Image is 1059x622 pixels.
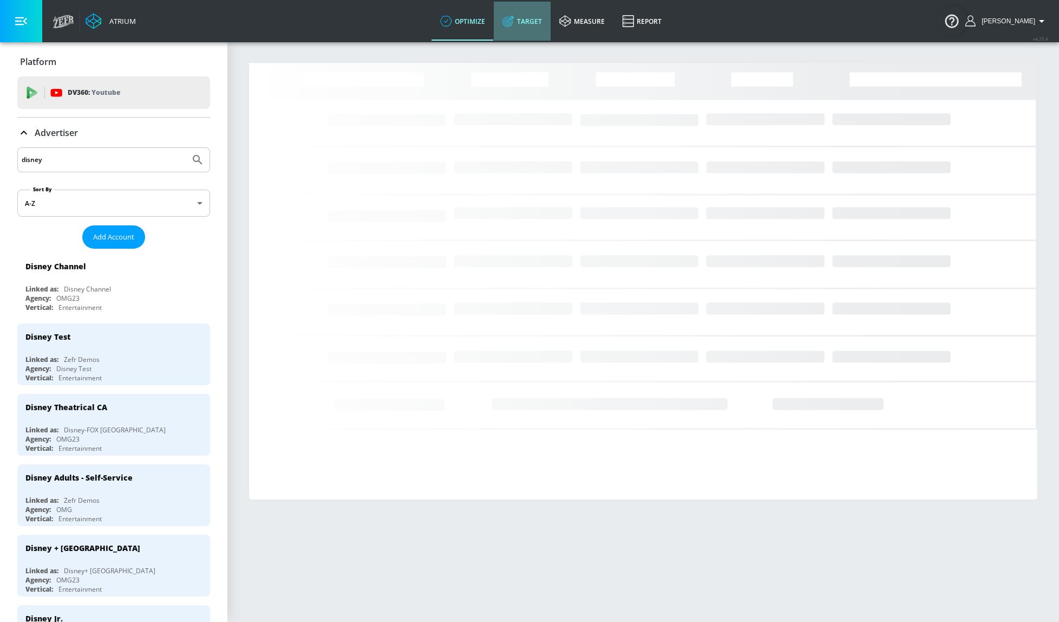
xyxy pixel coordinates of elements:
[25,444,53,453] div: Vertical:
[25,332,70,342] div: Disney Test
[82,225,145,249] button: Add Account
[25,505,51,514] div: Agency:
[432,2,494,41] a: optimize
[64,355,100,364] div: Zefr Demos
[56,505,72,514] div: OMG
[56,575,80,585] div: OMG23
[17,323,210,385] div: Disney TestLinked as:Zefr DemosAgency:Disney TestVertical:Entertainment
[17,464,210,526] div: Disney Adults - Self-ServiceLinked as:Zefr DemosAgency:OMGVertical:Entertainment
[25,294,51,303] div: Agency:
[25,514,53,523] div: Vertical:
[17,118,210,148] div: Advertiser
[25,364,51,373] div: Agency:
[64,566,155,575] div: Disney+ [GEOGRAPHIC_DATA]
[25,472,133,483] div: Disney Adults - Self-Service
[977,17,1035,25] span: login as: guillermo.cabrera@zefr.com
[56,435,80,444] div: OMG23
[17,76,210,109] div: DV360: Youtube
[17,394,210,456] div: Disney Theatrical CALinked as:Disney-FOX [GEOGRAPHIC_DATA]Agency:OMG23Vertical:Entertainment
[68,87,120,99] p: DV360:
[25,566,58,575] div: Linked as:
[17,535,210,597] div: Disney + [GEOGRAPHIC_DATA]Linked as:Disney+ [GEOGRAPHIC_DATA]Agency:OMG23Vertical:Entertainment
[64,425,166,435] div: Disney-FOX [GEOGRAPHIC_DATA]
[58,303,102,312] div: Entertainment
[58,444,102,453] div: Entertainment
[86,13,136,29] a: Atrium
[1033,36,1048,42] span: v 4.25.4
[25,585,53,594] div: Vertical:
[31,186,54,193] label: Sort By
[613,2,670,41] a: Report
[58,514,102,523] div: Entertainment
[17,47,210,77] div: Platform
[64,496,100,505] div: Zefr Demos
[25,402,107,412] div: Disney Theatrical CA
[58,373,102,383] div: Entertainment
[64,284,111,294] div: Disney Channel
[551,2,613,41] a: measure
[20,56,56,68] p: Platform
[58,585,102,594] div: Entertainment
[25,575,51,585] div: Agency:
[186,148,210,172] button: Submit Search
[25,496,58,505] div: Linked as:
[25,261,86,271] div: Disney Channel
[17,253,210,315] div: Disney ChannelLinked as:Disney ChannelAgency:OMG23Vertical:Entertainment
[22,153,186,167] input: Search by name
[17,190,210,217] div: A-Z
[56,364,91,373] div: Disney Test
[25,373,53,383] div: Vertical:
[105,16,136,26] div: Atrium
[93,231,134,243] span: Add Account
[494,2,551,41] a: Target
[25,284,58,294] div: Linked as:
[35,127,78,139] p: Advertiser
[965,15,1048,28] button: [PERSON_NAME]
[25,435,51,444] div: Agency:
[91,87,120,98] p: Youtube
[25,425,58,435] div: Linked as:
[25,303,53,312] div: Vertical:
[937,5,967,36] button: Open Resource Center
[25,543,140,553] div: Disney + [GEOGRAPHIC_DATA]
[25,355,58,364] div: Linked as:
[56,294,80,303] div: OMG23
